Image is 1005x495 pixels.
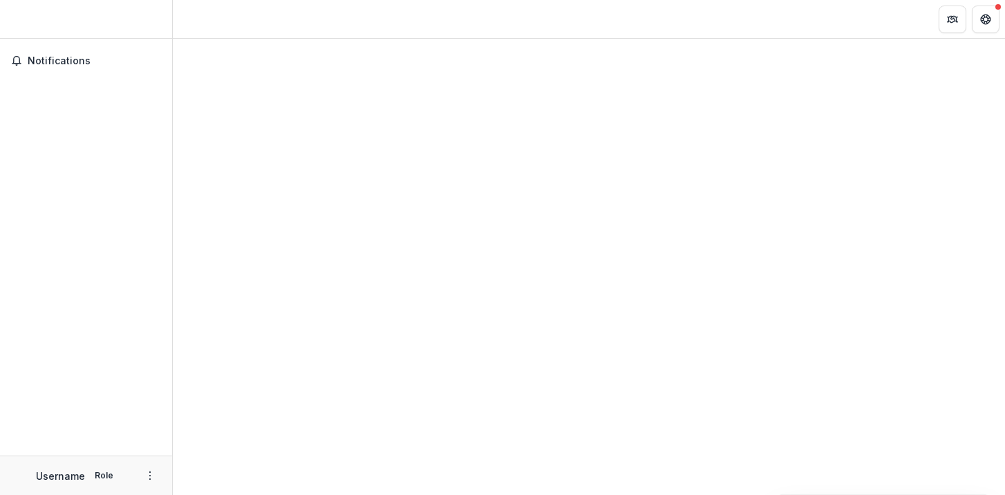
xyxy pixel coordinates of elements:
span: Notifications [28,55,161,67]
button: Notifications [6,50,167,72]
p: Username [36,469,85,483]
p: Role [91,469,118,482]
button: Partners [939,6,966,33]
button: Get Help [972,6,999,33]
button: More [142,467,158,484]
